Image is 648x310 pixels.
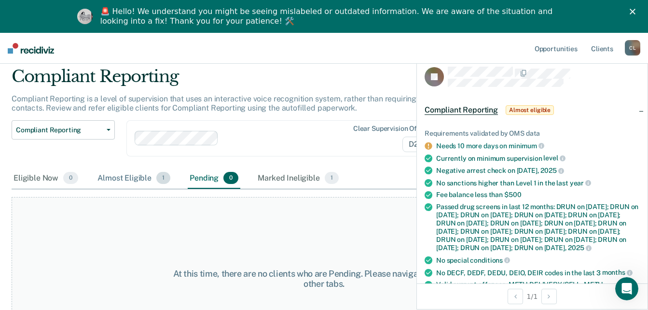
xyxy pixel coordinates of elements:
[625,40,640,56] div: C L
[436,154,640,163] div: Currently on minimum supervision
[436,281,640,297] div: Valid current offenses: METH DELIVERY/SELL; METH
[436,268,640,277] div: No DECF, DEDF, DEDU, DEIO, DEIR codes in the last 3
[436,191,640,199] div: Fee balance less than
[436,203,640,252] div: Passed drug screens in last 12 months: DRUN on [DATE]; DRUN on [DATE]; DRUN on [DATE]; DRUN on [D...
[508,289,523,304] button: Previous Opportunity
[256,168,341,189] div: Marked Ineligible
[615,277,638,300] iframe: Intercom live chat
[417,95,648,126] div: Compliant ReportingAlmost eligible
[543,154,565,162] span: level
[96,168,172,189] div: Almost Eligible
[353,125,435,133] div: Clear supervision officers
[540,167,564,174] span: 2025
[77,9,93,24] img: Profile image for Kim
[12,168,80,189] div: Eligible Now
[402,137,437,152] span: D20
[568,244,591,252] span: 2025
[541,289,557,304] button: Next Opportunity
[504,191,521,198] span: $500
[168,268,480,289] div: At this time, there are no clients who are Pending. Please navigate to one of the other tabs.
[63,172,78,184] span: 0
[630,9,639,14] div: Close
[589,33,615,64] a: Clients
[436,179,640,187] div: No sanctions higher than Level 1 in the last
[533,33,579,64] a: Opportunities
[570,179,591,187] span: year
[16,126,103,134] span: Compliant Reporting
[8,43,54,54] img: Recidiviz
[188,168,240,189] div: Pending
[436,166,640,175] div: Negative arrest check on [DATE],
[506,105,554,115] span: Almost eligible
[12,67,497,94] div: Compliant Reporting
[602,268,633,276] span: months
[436,256,640,265] div: No special
[425,129,640,138] div: Requirements validated by OMS data
[417,283,648,309] div: 1 / 1
[436,142,537,150] a: Needs 10 more days on minimum
[325,172,339,184] span: 1
[156,172,170,184] span: 1
[223,172,238,184] span: 0
[12,94,490,113] p: Compliant Reporting is a level of supervision that uses an interactive voice recognition system, ...
[100,7,556,26] div: 🚨 Hello! We understand you might be seeing mislabeled or outdated information. We are aware of th...
[470,256,510,264] span: conditions
[425,105,498,115] span: Compliant Reporting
